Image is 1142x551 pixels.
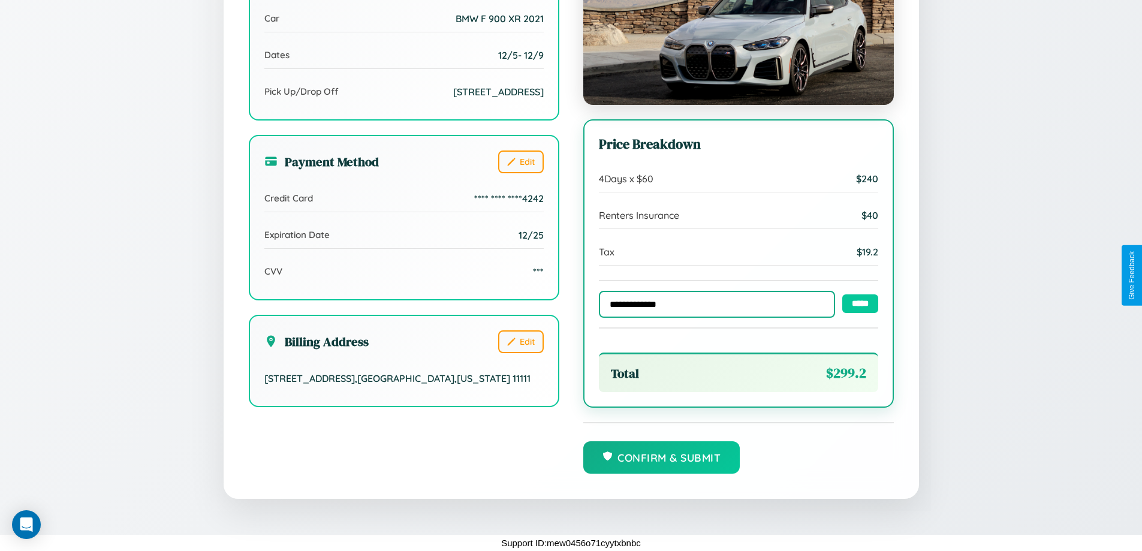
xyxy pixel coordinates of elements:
[264,229,330,240] span: Expiration Date
[599,246,614,258] span: Tax
[861,209,878,221] span: $ 40
[498,49,544,61] span: 12 / 5 - 12 / 9
[857,246,878,258] span: $ 19.2
[498,330,544,353] button: Edit
[498,150,544,173] button: Edit
[599,173,653,185] span: 4 Days x $ 60
[856,173,878,185] span: $ 240
[583,441,740,474] button: Confirm & Submit
[501,535,641,551] p: Support ID: mew0456o71cyytxbnbc
[599,135,878,153] h3: Price Breakdown
[599,209,679,221] span: Renters Insurance
[264,13,279,24] span: Car
[264,192,313,204] span: Credit Card
[519,229,544,241] span: 12/25
[264,49,290,61] span: Dates
[264,266,282,277] span: CVV
[264,333,369,350] h3: Billing Address
[611,365,639,382] span: Total
[453,86,544,98] span: [STREET_ADDRESS]
[1128,251,1136,300] div: Give Feedback
[264,86,339,97] span: Pick Up/Drop Off
[826,364,866,383] span: $ 299.2
[264,372,531,384] span: [STREET_ADDRESS] , [GEOGRAPHIC_DATA] , [US_STATE] 11111
[264,153,379,170] h3: Payment Method
[12,510,41,539] div: Open Intercom Messenger
[456,13,544,25] span: BMW F 900 XR 2021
